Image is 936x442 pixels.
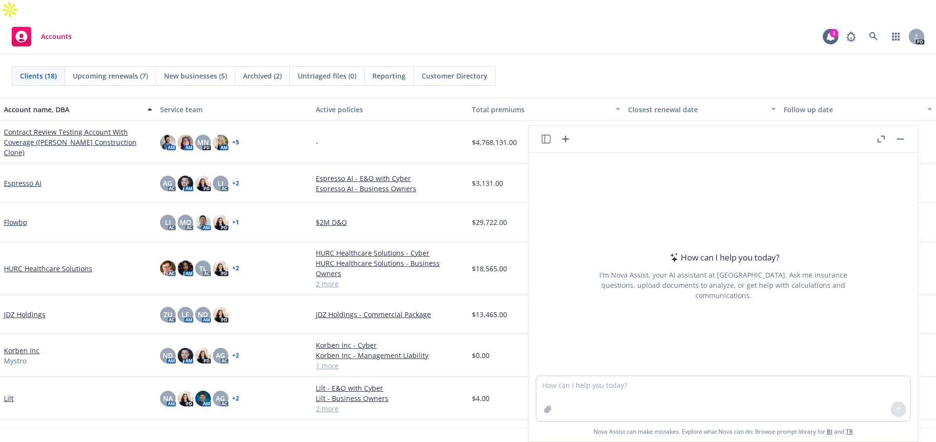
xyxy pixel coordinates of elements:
span: Nova Assist can make mistakes. Explore what Nova can do: Browse prompt library for and [532,422,914,442]
span: New businesses (5) [164,71,227,81]
a: + 2 [232,181,239,186]
span: $29,722.00 [472,217,507,227]
img: photo [178,135,193,150]
span: $4.00 [472,393,489,403]
div: Closest renewal date [628,104,766,115]
div: 1 [830,29,838,38]
a: Korben Inc - Management Liability [316,350,464,361]
span: NA [163,393,173,403]
div: Service team [160,104,308,115]
span: - [316,137,318,147]
span: Untriaged files (0) [298,71,356,81]
a: Search [864,27,883,46]
button: Follow up date [780,98,936,121]
span: Reporting [372,71,406,81]
a: $2M D&O [316,217,464,227]
a: + 2 [232,353,239,359]
a: Report a Bug [841,27,861,46]
img: photo [178,391,193,406]
img: photo [178,176,193,191]
a: 1 more [316,361,464,371]
div: Account name, DBA [4,104,142,115]
a: 2 more [316,279,464,289]
span: Upcoming renewals (7) [73,71,148,81]
span: $13,465.00 [472,309,507,320]
a: Espresso AI - Business Owners [316,183,464,194]
img: photo [160,261,176,276]
span: AG [216,393,225,403]
span: ZU [163,309,172,320]
img: photo [213,135,228,150]
a: Korben Inc [4,345,40,356]
span: ND [198,309,208,320]
button: Closest renewal date [624,98,780,121]
span: MN [197,137,209,147]
img: photo [195,176,211,191]
span: AG [216,350,225,361]
button: Total premiums [468,98,624,121]
a: Accounts [8,23,76,50]
a: Contract Review Testing Account With Coverage ([PERSON_NAME] Construction Clone) [4,127,152,158]
a: Espresso AI [4,178,41,188]
a: Lilt - E&O with Cyber [316,383,464,393]
a: + 5 [232,140,239,145]
span: Mystro [4,356,26,366]
button: Service team [156,98,312,121]
span: $4,768,131.00 [472,137,517,147]
button: Active policies [312,98,468,121]
a: JDZ Holdings - Commercial Package [316,309,464,320]
a: HURC Healthcare Solutions - Cyber [316,248,464,258]
span: LI [218,178,224,188]
span: $0.00 [472,350,489,361]
a: Switch app [886,27,906,46]
div: Active policies [316,104,464,115]
img: photo [195,391,211,406]
a: + 2 [232,396,239,402]
div: Total premiums [472,104,610,115]
span: Customer Directory [422,71,488,81]
img: photo [213,261,228,276]
a: Lilt [4,393,14,403]
a: + 1 [232,220,239,225]
img: photo [178,261,193,276]
span: TL [199,263,207,274]
div: I'm Nova Assist, your AI assistant at [GEOGRAPHIC_DATA]. Ask me insurance questions, upload docum... [586,270,860,301]
img: photo [160,135,176,150]
span: Clients (18) [20,71,57,81]
a: Espresso AI - E&O with Cyber [316,173,464,183]
img: photo [213,307,228,322]
a: HURC Healthcare Solutions [4,263,92,274]
img: photo [213,215,228,230]
span: MQ [180,217,191,227]
span: $18,565.00 [472,263,507,274]
a: Lilt - Business Owners [316,393,464,403]
span: ND [163,350,173,361]
a: + 2 [232,265,239,271]
a: BI [827,427,833,436]
a: Korben Inc - Cyber [316,340,464,350]
a: 2 more [316,403,464,414]
a: TR [846,427,853,436]
a: JDZ Holdings [4,309,45,320]
img: photo [178,348,193,363]
span: Accounts [41,33,72,40]
span: $3,131.00 [472,178,503,188]
img: photo [195,348,211,363]
span: LI [165,217,171,227]
a: Flowbo [4,217,27,227]
span: Archived (2) [243,71,282,81]
img: photo [195,215,211,230]
span: AG [163,178,172,188]
div: Follow up date [784,104,921,115]
a: HURC Healthcare Solutions - Business Owners [316,258,464,279]
span: LF [182,309,189,320]
div: How can I help you today? [667,251,779,264]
